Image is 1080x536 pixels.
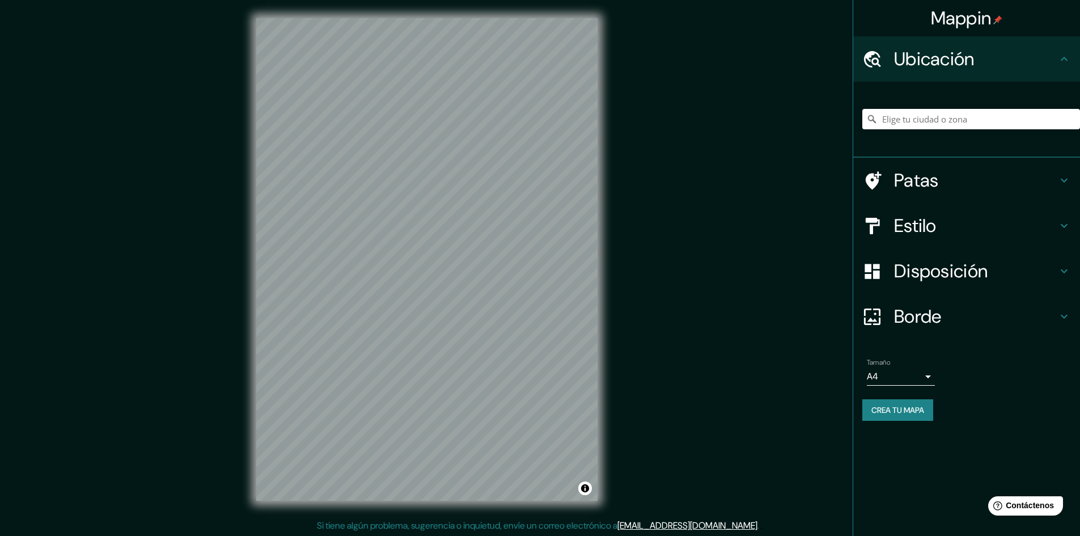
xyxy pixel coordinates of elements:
div: Estilo [853,203,1080,248]
font: Patas [894,168,939,192]
img: pin-icon.png [993,15,1002,24]
font: Borde [894,305,942,328]
font: Disposición [894,259,988,283]
button: Activar o desactivar atribución [578,482,592,495]
a: [EMAIL_ADDRESS][DOMAIN_NAME] [617,520,757,531]
font: . [761,519,763,531]
div: Patas [853,158,1080,203]
font: . [757,520,759,531]
input: Elige tu ciudad o zona [862,109,1080,129]
div: Disposición [853,248,1080,294]
font: Crea tu mapa [871,405,924,415]
div: A4 [867,368,935,386]
font: . [759,519,761,531]
div: Borde [853,294,1080,339]
font: Ubicación [894,47,975,71]
button: Crea tu mapa [862,399,933,421]
iframe: Lanzador de widgets de ayuda [979,492,1068,524]
font: Tamaño [867,358,890,367]
font: A4 [867,370,878,382]
canvas: Mapa [256,18,598,501]
font: Estilo [894,214,937,238]
font: Mappin [931,6,992,30]
font: Si tiene algún problema, sugerencia o inquietud, envíe un correo electrónico a [317,520,617,531]
div: Ubicación [853,36,1080,82]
